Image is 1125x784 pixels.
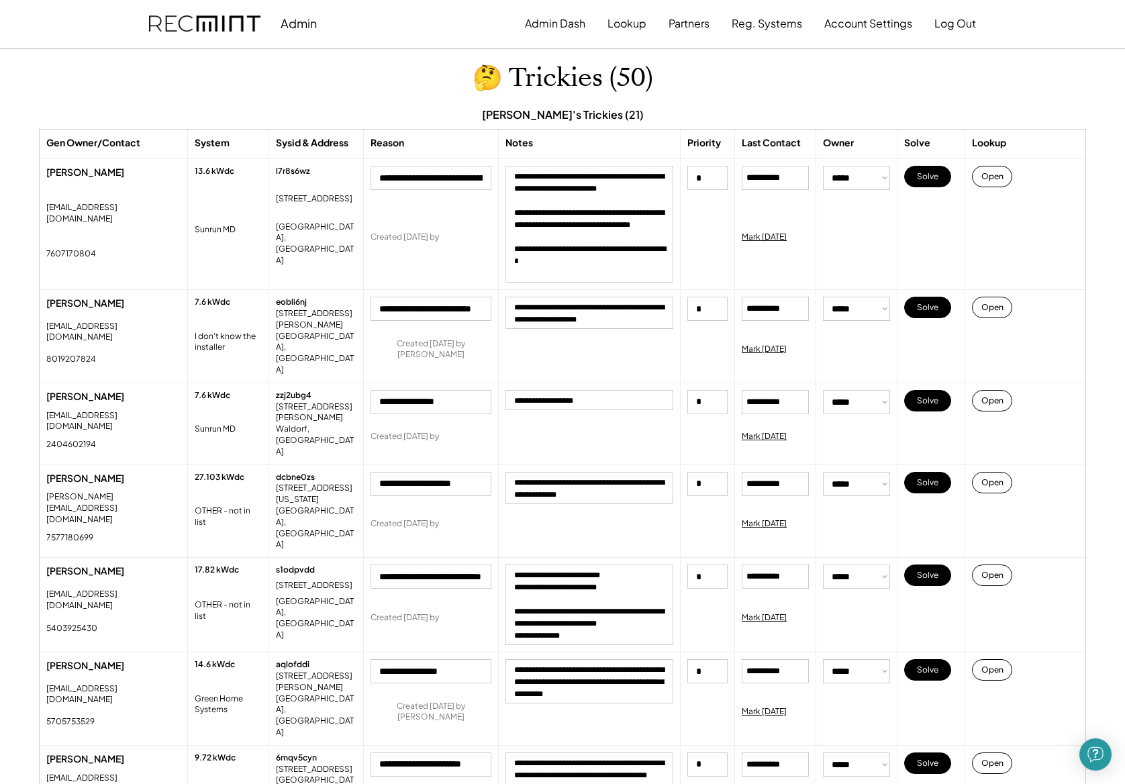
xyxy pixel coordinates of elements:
[972,297,1012,318] button: Open
[972,166,1012,187] button: Open
[276,580,352,591] div: [STREET_ADDRESS]
[195,136,230,150] div: System
[972,472,1012,493] button: Open
[823,136,854,150] div: Owner
[46,752,181,766] div: [PERSON_NAME]
[824,10,912,37] button: Account Settings
[46,565,181,578] div: [PERSON_NAME]
[607,10,646,37] button: Lookup
[505,136,533,150] div: Notes
[276,193,352,205] div: [STREET_ADDRESS]
[972,752,1012,774] button: Open
[276,764,352,775] div: [STREET_ADDRESS]
[195,659,235,671] div: 14.6 kWdc
[732,10,802,37] button: Reg. Systems
[195,390,230,401] div: 7.6 kWdc
[46,321,181,344] div: [EMAIL_ADDRESS][DOMAIN_NAME]
[276,424,356,457] div: Waldorf, [GEOGRAPHIC_DATA]
[904,390,951,411] button: Solve
[904,565,951,586] button: Solve
[276,297,307,308] div: eobli6nj
[473,62,653,94] h1: 🤔 Trickies (50)
[276,483,352,494] div: [STREET_ADDRESS]
[276,596,356,641] div: [GEOGRAPHIC_DATA], [GEOGRAPHIC_DATA]
[904,752,951,774] button: Solve
[525,10,585,37] button: Admin Dash
[371,701,491,724] div: Created [DATE] by [PERSON_NAME]
[46,683,181,706] div: [EMAIL_ADDRESS][DOMAIN_NAME]
[46,410,181,433] div: [EMAIL_ADDRESS][DOMAIN_NAME]
[276,565,315,576] div: s1odpvdd
[46,659,181,673] div: [PERSON_NAME]
[371,431,439,442] div: Created [DATE] by
[904,136,930,150] div: Solve
[276,752,317,764] div: 6mqv5cyn
[972,136,1006,150] div: Lookup
[371,518,439,530] div: Created [DATE] by
[46,491,181,525] div: [PERSON_NAME][EMAIL_ADDRESS][DOMAIN_NAME]
[46,136,140,150] div: Gen Owner/Contact
[46,297,181,310] div: [PERSON_NAME]
[46,390,181,403] div: [PERSON_NAME]
[46,716,95,728] div: 5705753529
[276,136,348,150] div: Sysid & Address
[972,565,1012,586] button: Open
[904,297,951,318] button: Solve
[195,565,239,576] div: 17.82 kWdc
[687,136,721,150] div: Priority
[149,15,260,32] img: recmint-logotype%403x.png
[742,232,787,243] div: Mark [DATE]
[281,15,317,31] div: Admin
[934,10,976,37] button: Log Out
[1079,738,1112,771] div: Open Intercom Messenger
[276,671,356,693] div: [STREET_ADDRESS][PERSON_NAME]
[46,589,181,611] div: [EMAIL_ADDRESS][DOMAIN_NAME]
[742,518,787,530] div: Mark [DATE]
[195,599,262,622] div: OTHER - not in list
[371,136,404,150] div: Reason
[904,659,951,681] button: Solve
[46,248,96,260] div: 7607170804
[195,424,236,435] div: Sunrun MD
[276,308,356,331] div: [STREET_ADDRESS][PERSON_NAME]
[195,752,236,764] div: 9.72 kWdc
[276,659,309,671] div: aqlofddi
[46,354,96,365] div: 8019207824
[276,472,315,483] div: dcbne0zs
[276,222,356,266] div: [GEOGRAPHIC_DATA], [GEOGRAPHIC_DATA]
[482,107,644,122] div: [PERSON_NAME]'s Trickies (21)
[195,331,262,354] div: I don't know the installer
[195,505,262,528] div: OTHER - not in list
[371,232,439,243] div: Created [DATE] by
[669,10,710,37] button: Partners
[371,338,491,361] div: Created [DATE] by [PERSON_NAME]
[195,693,262,716] div: Green Home Systems
[195,472,244,483] div: 27.103 kWdc
[742,706,787,718] div: Mark [DATE]
[276,331,356,376] div: [GEOGRAPHIC_DATA], [GEOGRAPHIC_DATA]
[742,612,787,624] div: Mark [DATE]
[742,136,801,150] div: Last Contact
[276,494,356,550] div: [US_STATE][GEOGRAPHIC_DATA], [GEOGRAPHIC_DATA]
[371,612,439,624] div: Created [DATE] by
[46,202,181,225] div: [EMAIL_ADDRESS][DOMAIN_NAME]
[276,390,311,401] div: zzj2ubg4
[276,401,356,424] div: [STREET_ADDRESS][PERSON_NAME]
[195,224,236,236] div: Sunrun MD
[972,659,1012,681] button: Open
[195,297,230,308] div: 7.6 kWdc
[46,532,93,544] div: 7577180699
[276,693,356,738] div: [GEOGRAPHIC_DATA], [GEOGRAPHIC_DATA]
[46,439,96,450] div: 2404602194
[46,472,181,485] div: [PERSON_NAME]
[904,166,951,187] button: Solve
[276,166,310,177] div: l7r8s6wz
[742,431,787,442] div: Mark [DATE]
[46,166,181,179] div: [PERSON_NAME]
[742,344,787,355] div: Mark [DATE]
[195,166,234,177] div: 13.6 kWdc
[904,472,951,493] button: Solve
[46,623,97,634] div: 5403925430
[972,390,1012,411] button: Open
